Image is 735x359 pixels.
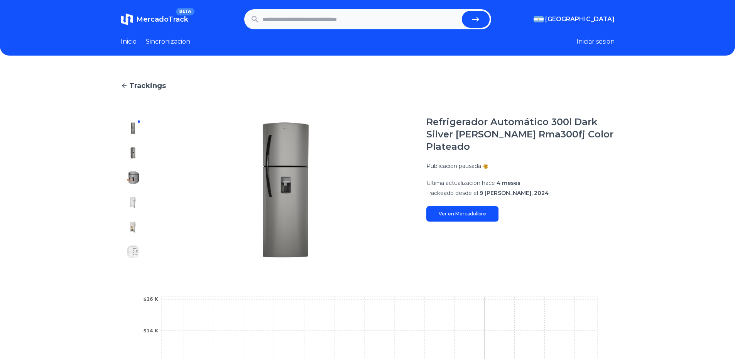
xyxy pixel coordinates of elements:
[127,196,139,208] img: Refrigerador Automático 300l Dark Silver Mabe Rma300fj Color Plateado
[176,8,194,15] span: BETA
[545,15,615,24] span: [GEOGRAPHIC_DATA]
[146,37,190,46] a: Sincronizacion
[127,147,139,159] img: Refrigerador Automático 300l Dark Silver Mabe Rma300fj Color Plateado
[534,15,615,24] button: [GEOGRAPHIC_DATA]
[121,80,615,91] a: Trackings
[121,13,188,25] a: MercadoTrackBETA
[426,206,498,222] a: Ver en Mercadolibre
[480,190,549,196] span: 9 [PERSON_NAME], 2024
[129,80,166,91] span: Trackings
[127,122,139,134] img: Refrigerador Automático 300l Dark Silver Mabe Rma300fj Color Plateado
[534,16,544,22] img: Argentina
[161,116,411,264] img: Refrigerador Automático 300l Dark Silver Mabe Rma300fj Color Plateado
[136,15,188,24] span: MercadoTrack
[121,13,133,25] img: MercadoTrack
[143,328,158,334] tspan: $14 K
[426,162,481,170] p: Publicacion pausada
[121,37,137,46] a: Inicio
[426,179,495,186] span: Ultima actualizacion hace
[127,246,139,258] img: Refrigerador Automático 300l Dark Silver Mabe Rma300fj Color Plateado
[127,221,139,233] img: Refrigerador Automático 300l Dark Silver Mabe Rma300fj Color Plateado
[143,296,158,302] tspan: $16 K
[426,116,615,153] h1: Refrigerador Automático 300l Dark Silver [PERSON_NAME] Rma300fj Color Plateado
[497,179,520,186] span: 4 meses
[576,37,615,46] button: Iniciar sesion
[426,190,478,196] span: Trackeado desde el
[127,171,139,184] img: Refrigerador Automático 300l Dark Silver Mabe Rma300fj Color Plateado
